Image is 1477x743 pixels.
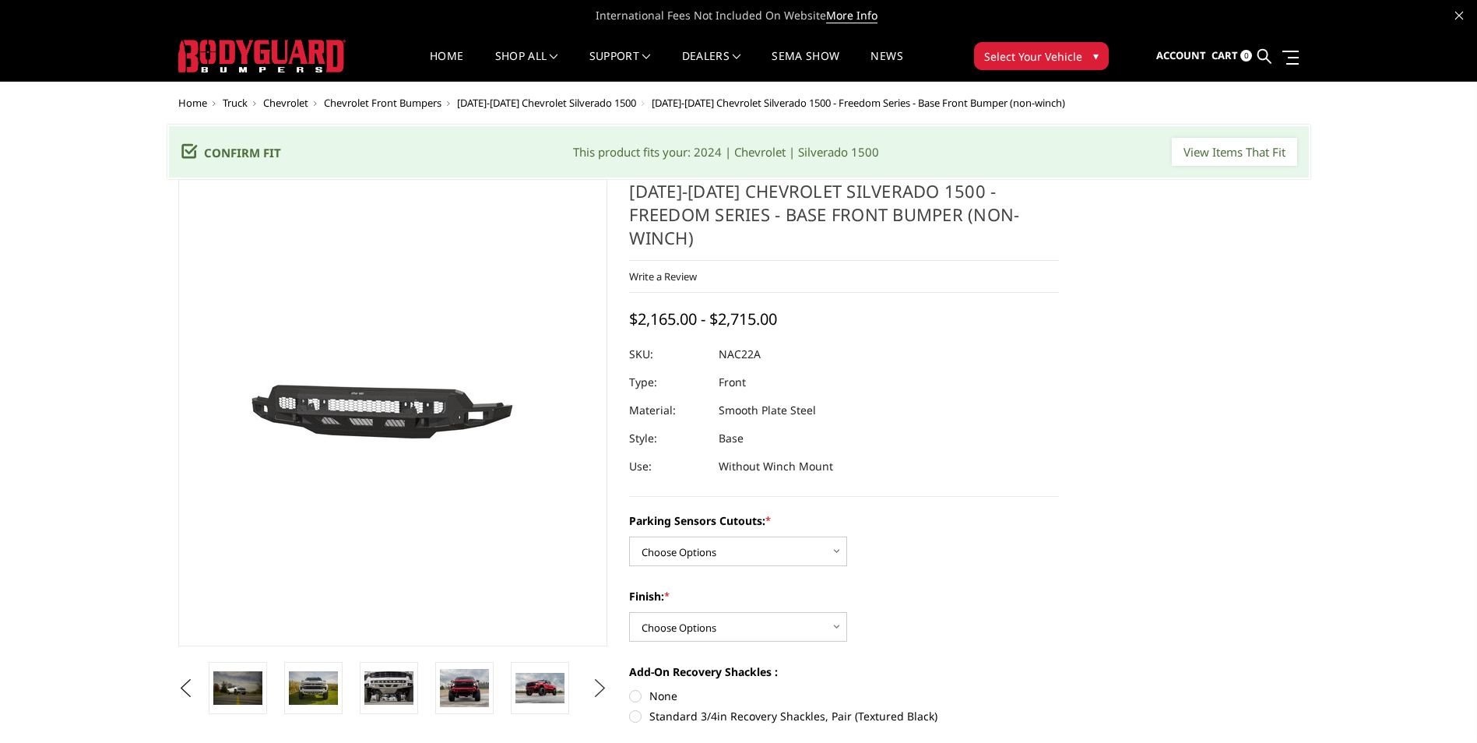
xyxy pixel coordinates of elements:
dt: Style: [629,424,707,452]
dt: Material: [629,396,707,424]
img: 2022-2025 Chevrolet Silverado 1500 - Freedom Series - Base Front Bumper (non-winch) [213,671,262,704]
span: Account [1156,48,1206,62]
a: Chevrolet [263,96,308,110]
a: SEMA Show [772,51,839,81]
button: Next [588,677,611,700]
a: Truck [223,96,248,110]
a: shop all [495,51,558,81]
button: Previous [174,677,198,700]
a: Support [589,51,651,81]
a: More Info [826,8,877,23]
img: 2022-2025 Chevrolet Silverado 1500 - Freedom Series - Base Front Bumper (non-winch) [515,673,564,703]
label: Parking Sensors Cutouts: [629,512,1059,529]
dt: Type: [629,368,707,396]
a: Dealers [682,51,741,81]
img: 2022-2025 Chevrolet Silverado 1500 - Freedom Series - Base Front Bumper (non-winch) [440,669,489,708]
img: BODYGUARD BUMPERS [178,40,346,72]
label: Standard 3/4in Recovery Shackles, Pair (Textured Black) [629,708,1059,724]
label: Add-On Recovery Shackles : [629,664,1059,680]
label: None [629,688,1059,704]
a: Chevrolet Front Bumpers [324,96,441,110]
span: Cart [1211,48,1238,62]
dt: SKU: [629,340,707,368]
span: ▾ [1093,48,1099,64]
dd: Base [719,424,744,452]
a: Home [178,96,207,110]
span: 0 [1240,50,1252,62]
img: 2022-2025 Chevrolet Silverado 1500 - Freedom Series - Base Front Bumper (non-winch) [289,671,338,704]
dd: Smooth Plate Steel [719,396,816,424]
span: $2,165.00 - $2,715.00 [629,308,777,329]
h1: [DATE]-[DATE] Chevrolet Silverado 1500 - Freedom Series - Base Front Bumper (non-winch) [629,179,1059,261]
dd: Front [719,368,746,396]
img: 2022-2025 Chevrolet Silverado 1500 - Freedom Series - Base Front Bumper (non-winch) [364,671,413,704]
span: Confirm Fit [204,145,281,160]
label: Finish: [629,588,1059,604]
a: News [870,51,902,81]
dt: Use: [629,452,707,481]
a: 2022-2025 Chevrolet Silverado 1500 - Freedom Series - Base Front Bumper (non-winch) [178,179,608,646]
dd: Without Winch Mount [719,452,833,481]
span: [DATE]-[DATE] Chevrolet Silverado 1500 - Freedom Series - Base Front Bumper (non-winch) [652,96,1065,110]
div: This product fits your: 2024 | Chevrolet | Silverado 1500 [573,143,879,161]
a: Cart 0 [1211,35,1252,77]
span: Select Your Vehicle [984,48,1082,65]
a: Write a Review [629,269,697,283]
dd: NAC22A [719,340,761,368]
a: [DATE]-[DATE] Chevrolet Silverado 1500 [457,96,636,110]
input: View Items That Fit [1172,138,1297,166]
button: Select Your Vehicle [974,42,1109,70]
iframe: Chat Widget [1399,668,1477,743]
a: Home [430,51,463,81]
a: Account [1156,35,1206,77]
